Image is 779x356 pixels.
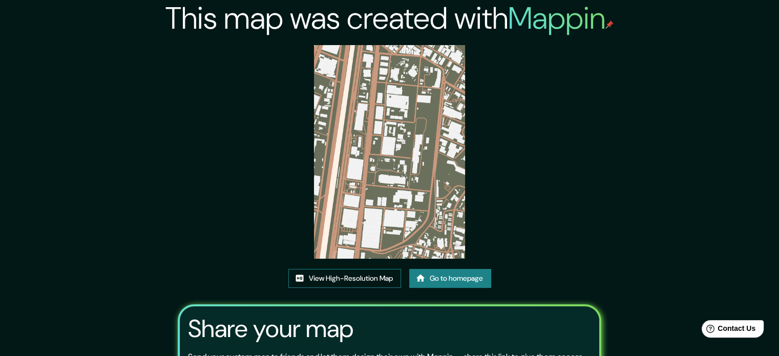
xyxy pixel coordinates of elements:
[188,315,353,343] h3: Share your map
[688,316,768,345] iframe: Help widget launcher
[314,45,465,259] img: created-map
[288,269,401,288] a: View High-Resolution Map
[605,20,614,29] img: mappin-pin
[409,269,491,288] a: Go to homepage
